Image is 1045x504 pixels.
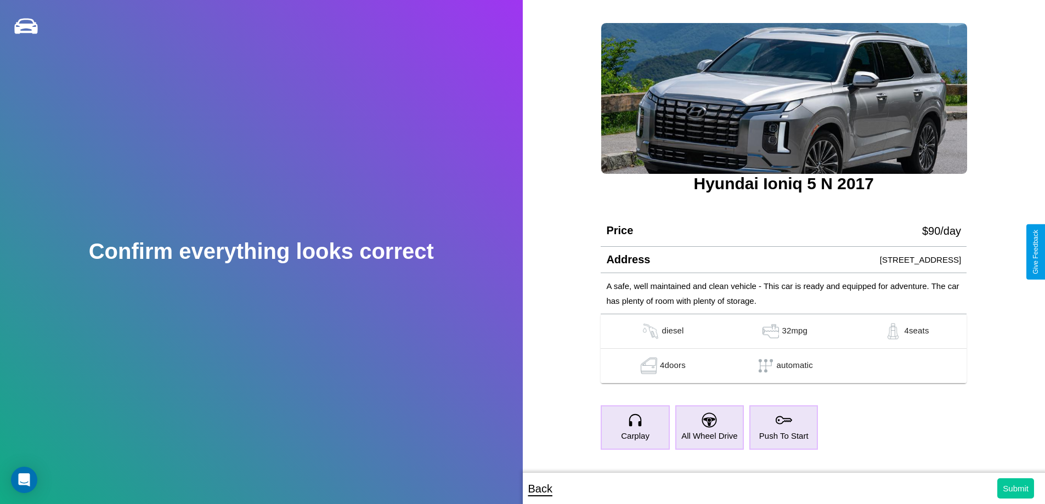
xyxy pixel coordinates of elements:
p: All Wheel Drive [681,428,738,443]
img: gas [640,323,662,339]
p: diesel [662,323,684,339]
h4: Address [606,253,650,266]
h2: Confirm everything looks correct [89,239,434,264]
div: Open Intercom Messenger [11,467,37,493]
button: Submit [997,478,1034,499]
p: [STREET_ADDRESS] [880,252,961,267]
div: Give Feedback [1032,230,1040,274]
p: Push To Start [759,428,809,443]
p: Carplay [621,428,649,443]
p: 4 doors [660,358,686,374]
h3: Hyundai Ioniq 5 N 2017 [601,174,967,193]
h4: Price [606,224,633,237]
img: gas [882,323,904,339]
img: gas [638,358,660,374]
p: A safe, well maintained and clean vehicle - This car is ready and equipped for adventure. The car... [606,279,961,308]
p: Back [528,479,552,499]
p: 32 mpg [782,323,807,339]
p: 4 seats [904,323,929,339]
img: gas [760,323,782,339]
p: $ 90 /day [922,221,961,241]
p: automatic [777,358,813,374]
table: simple table [601,314,967,383]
